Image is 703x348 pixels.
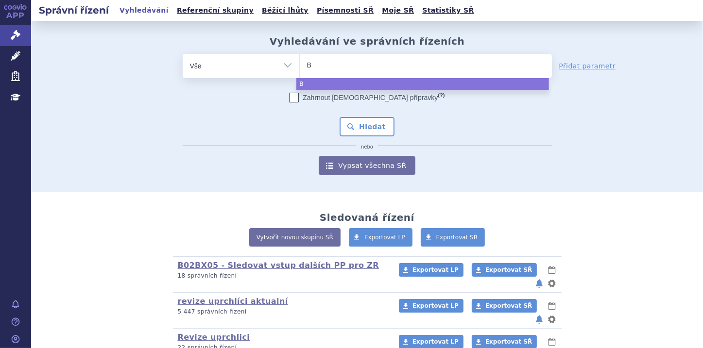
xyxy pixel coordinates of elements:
[547,314,557,325] button: nastavení
[534,314,544,325] button: notifikace
[399,299,463,313] a: Exportovat LP
[559,61,616,71] a: Přidat parametr
[436,234,478,241] span: Exportovat SŘ
[178,272,386,280] p: 18 správních řízení
[178,297,288,306] a: revize uprchlíci aktualní
[472,299,537,313] a: Exportovat SŘ
[356,144,378,150] i: nebo
[412,266,459,273] span: Exportovat LP
[249,228,341,247] a: Vytvořit novou skupinu SŘ
[485,266,532,273] span: Exportovat SŘ
[547,264,557,276] button: lhůty
[314,4,377,17] a: Písemnosti SŘ
[174,4,257,17] a: Referenční skupiny
[259,4,311,17] a: Běžící lhůty
[178,332,250,342] a: Revize uprchlici
[31,3,117,17] h2: Správní řízení
[349,228,412,247] a: Exportovat LP
[320,212,414,223] h2: Sledovaná řízení
[178,261,379,270] a: B02BX05 - Sledovat vstup dalších PP pro ZR
[412,338,459,345] span: Exportovat LP
[472,263,537,277] a: Exportovat SŘ
[534,278,544,289] button: notifikace
[289,93,445,102] label: Zahrnout [DEMOGRAPHIC_DATA] přípravky
[270,35,465,47] h2: Vyhledávání ve správních řízeních
[412,302,459,309] span: Exportovat LP
[117,4,171,17] a: Vyhledávání
[547,278,557,289] button: nastavení
[485,338,532,345] span: Exportovat SŘ
[296,78,549,90] li: B
[438,92,445,99] abbr: (?)
[421,228,485,247] a: Exportovat SŘ
[547,336,557,348] button: lhůty
[319,156,415,175] a: Vypsat všechna SŘ
[364,234,405,241] span: Exportovat LP
[419,4,477,17] a: Statistiky SŘ
[340,117,394,136] button: Hledat
[485,302,532,309] span: Exportovat SŘ
[178,308,386,316] p: 5 447 správních řízení
[379,4,417,17] a: Moje SŘ
[399,263,463,277] a: Exportovat LP
[547,300,557,312] button: lhůty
